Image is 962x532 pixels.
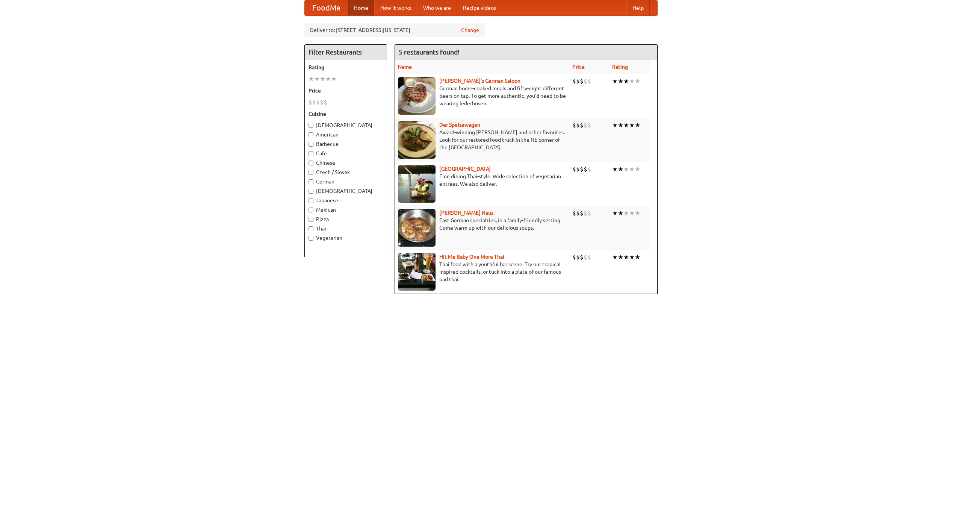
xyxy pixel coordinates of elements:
a: Help [626,0,650,15]
li: $ [587,165,591,173]
a: [GEOGRAPHIC_DATA] [439,166,491,172]
ng-pluralize: 5 restaurants found! [399,49,460,56]
input: American [309,132,313,137]
label: Thai [309,225,383,232]
li: ★ [612,253,618,261]
li: $ [576,121,580,129]
li: $ [316,98,320,106]
p: East German specialties, in a family-friendly setting. Come warm up with our delicious soups. [398,217,566,232]
li: $ [324,98,327,106]
input: German [309,179,313,184]
a: Price [572,64,585,70]
li: $ [584,209,587,217]
li: ★ [635,209,640,217]
li: $ [584,165,587,173]
img: esthers.jpg [398,77,436,115]
li: ★ [618,209,623,217]
img: satay.jpg [398,165,436,203]
li: ★ [618,77,623,85]
div: Deliver to: [STREET_ADDRESS][US_STATE] [304,23,485,37]
label: [DEMOGRAPHIC_DATA] [309,187,383,195]
label: Pizza [309,215,383,223]
a: Who we are [417,0,457,15]
a: Name [398,64,412,70]
li: $ [587,253,591,261]
li: ★ [635,165,640,173]
li: $ [576,209,580,217]
li: ★ [309,75,314,83]
li: ★ [635,121,640,129]
li: $ [572,77,576,85]
a: Recipe videos [457,0,502,15]
label: Japanese [309,197,383,204]
li: ★ [314,75,320,83]
li: $ [572,209,576,217]
li: $ [584,253,587,261]
li: $ [584,77,587,85]
li: $ [572,121,576,129]
label: Mexican [309,206,383,214]
li: $ [572,165,576,173]
li: ★ [618,165,623,173]
h5: Price [309,87,383,94]
li: $ [584,121,587,129]
label: Czech / Slovak [309,168,383,176]
li: ★ [618,253,623,261]
li: $ [580,209,584,217]
li: ★ [623,209,629,217]
li: ★ [612,121,618,129]
li: ★ [623,253,629,261]
li: ★ [623,121,629,129]
li: $ [320,98,324,106]
input: Barbecue [309,142,313,147]
li: $ [587,121,591,129]
input: Cafe [309,151,313,156]
a: [PERSON_NAME]'s German Saloon [439,78,520,84]
label: Chinese [309,159,383,167]
a: Der Speisewagen [439,122,480,128]
li: $ [580,165,584,173]
a: Hit Me Baby One More Thai [439,254,504,260]
p: Award-winning [PERSON_NAME] and other favorites. Look for our restored food truck in the NE corne... [398,129,566,151]
label: Vegetarian [309,234,383,242]
a: Rating [612,64,628,70]
li: ★ [612,77,618,85]
li: ★ [320,75,325,83]
label: German [309,178,383,185]
li: $ [580,77,584,85]
li: ★ [623,77,629,85]
li: ★ [618,121,623,129]
li: $ [309,98,312,106]
input: Czech / Slovak [309,170,313,175]
li: ★ [629,253,635,261]
li: $ [587,209,591,217]
h5: Cuisine [309,110,383,118]
li: ★ [612,165,618,173]
li: $ [580,253,584,261]
a: Change [461,26,479,34]
input: Vegetarian [309,236,313,241]
li: $ [576,253,580,261]
li: ★ [331,75,337,83]
label: Barbecue [309,140,383,148]
h4: Filter Restaurants [305,45,387,60]
li: $ [572,253,576,261]
li: ★ [623,165,629,173]
li: ★ [635,253,640,261]
li: ★ [629,165,635,173]
a: [PERSON_NAME] Haus [439,210,493,216]
label: American [309,131,383,138]
label: [DEMOGRAPHIC_DATA] [309,121,383,129]
li: ★ [629,77,635,85]
li: $ [576,77,580,85]
li: ★ [629,209,635,217]
img: babythai.jpg [398,253,436,291]
img: kohlhaus.jpg [398,209,436,247]
input: Thai [309,226,313,231]
li: $ [587,77,591,85]
p: German home-cooked meals and fifty-eight different beers on tap. To get more authentic, you'd nee... [398,85,566,107]
li: $ [580,121,584,129]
